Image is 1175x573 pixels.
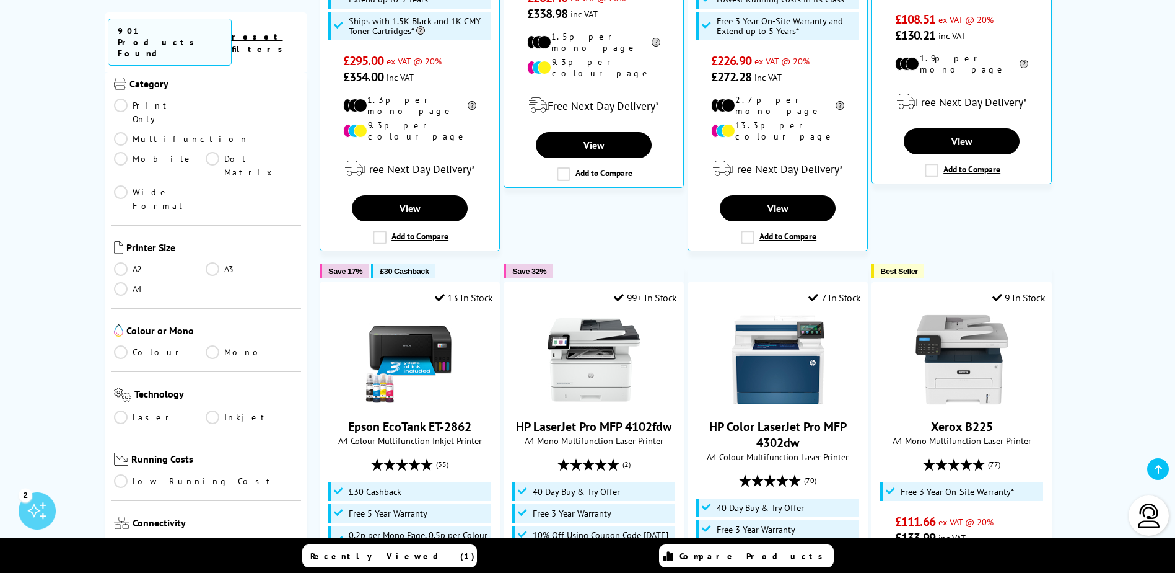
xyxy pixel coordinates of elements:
[904,128,1019,154] a: View
[114,411,206,424] a: Laser
[348,419,471,435] a: Epson EcoTank ET-2862
[126,324,299,339] span: Colour or Mono
[206,411,298,424] a: Inkjet
[326,435,493,446] span: A4 Colour Multifunction Inkjet Printer
[895,11,935,27] span: £108.51
[114,262,206,276] a: A2
[373,231,448,244] label: Add to Compare
[349,16,489,36] span: Ships with 1.5K Black and 1K CMY Toner Cartridges*
[804,469,816,492] span: (70)
[516,419,671,435] a: HP LaserJet Pro MFP 4102fdw
[878,435,1045,446] span: A4 Mono Multifunction Laser Printer
[988,453,1000,476] span: (77)
[895,530,935,546] span: £133.99
[711,120,844,142] li: 13.3p per colour page
[114,345,206,359] a: Colour
[717,16,857,36] span: Free 3 Year On-Site Warranty and Extend up to 5 Years*
[527,56,660,79] li: 9.3p per colour page
[349,487,401,497] span: £30 Cashback
[320,264,369,278] button: Save 17%
[206,152,298,179] a: Dot Matrix
[711,53,751,69] span: £226.90
[504,264,553,278] button: Save 32%
[310,551,475,562] span: Recently Viewed (1)
[938,532,966,544] span: inc VAT
[915,313,1008,406] img: Xerox B225
[533,509,611,518] span: Free 3 Year Warranty
[659,544,834,567] a: Compare Products
[114,282,206,296] a: A4
[754,55,810,67] span: ex VAT @ 20%
[114,517,129,529] img: Connectivity
[126,241,299,256] span: Printer Size
[570,8,598,20] span: inc VAT
[871,264,924,278] button: Best Seller
[754,71,782,83] span: inc VAT
[114,185,206,213] a: Wide Format
[129,78,299,92] span: Category
[352,195,467,221] a: View
[349,509,427,518] span: Free 5 Year Warranty
[343,53,383,69] span: £295.00
[895,513,935,530] span: £111.66
[232,31,289,55] a: reset filters
[533,530,668,540] span: 10% Off Using Coupon Code [DATE]
[527,6,567,22] span: £338.98
[114,99,206,126] a: Print Only
[343,120,476,142] li: 9.3p per colour page
[302,544,477,567] a: Recently Viewed (1)
[709,419,847,451] a: HP Color LaserJet Pro MFP 4302dw
[925,164,1000,177] label: Add to Compare
[548,396,640,409] a: HP LaserJet Pro MFP 4102fdw
[512,267,546,276] span: Save 32%
[343,69,383,85] span: £354.00
[371,264,435,278] button: £30 Cashback
[938,516,994,528] span: ex VAT @ 20%
[114,474,299,488] a: Low Running Cost
[108,19,232,66] span: 901 Products Found
[114,388,132,402] img: Technology
[732,313,824,406] img: HP Color LaserJet Pro MFP 4302dw
[679,551,829,562] span: Compare Products
[711,94,844,117] li: 2.7p per mono page
[206,262,298,276] a: A3
[326,151,493,186] div: modal_delivery
[717,525,795,535] span: Free 3 Year Warranty
[931,419,993,435] a: Xerox B225
[808,291,861,304] div: 7 In Stock
[711,69,751,85] span: £272.28
[206,345,298,359] a: Mono
[380,267,429,276] span: £30 Cashback
[548,313,640,406] img: HP LaserJet Pro MFP 4102fdw
[19,488,32,502] div: 2
[938,30,966,42] span: inc VAT
[114,152,206,179] a: Mobile
[732,396,824,409] a: HP Color LaserJet Pro MFP 4302dw
[614,291,677,304] div: 99+ In Stock
[364,313,456,406] img: Epson EcoTank ET-2862
[1137,504,1161,528] img: user-headset-light.svg
[114,78,126,90] img: Category
[510,435,677,446] span: A4 Mono Multifunction Laser Printer
[131,453,298,468] span: Running Costs
[895,53,1028,75] li: 1.9p per mono page
[114,453,129,466] img: Running Costs
[880,267,918,276] span: Best Seller
[510,88,677,123] div: modal_delivery
[895,27,935,43] span: £130.21
[343,94,476,117] li: 1.3p per mono page
[622,453,631,476] span: (2)
[901,487,1014,497] span: Free 3 Year On-Site Warranty*
[114,241,123,254] img: Printer Size
[533,487,620,497] span: 40 Day Buy & Try Offer
[527,31,660,53] li: 1.5p per mono page
[387,55,442,67] span: ex VAT @ 20%
[536,132,651,158] a: View
[133,517,299,531] span: Connectivity
[694,151,861,186] div: modal_delivery
[435,291,493,304] div: 13 In Stock
[349,530,489,550] span: 0.2p per Mono Page, 0.5p per Colour Page*
[436,453,448,476] span: (35)
[720,195,835,221] a: View
[992,291,1046,304] div: 9 In Stock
